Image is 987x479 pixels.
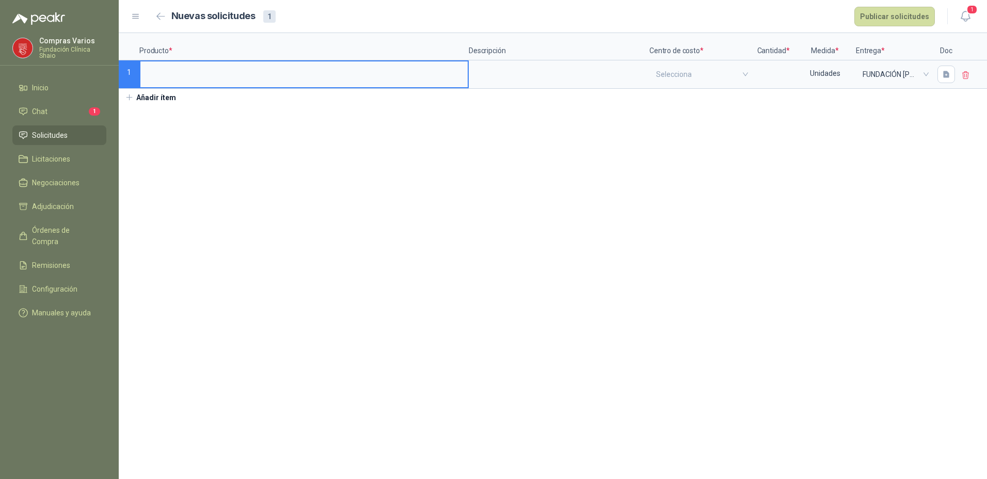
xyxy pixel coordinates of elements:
a: Manuales y ayuda [12,303,106,323]
p: Entrega [856,33,933,60]
div: 1 [263,10,276,23]
p: Descripción [469,33,649,60]
span: Negociaciones [32,177,79,188]
span: Órdenes de Compra [32,225,97,247]
a: Remisiones [12,256,106,275]
span: Remisiones [32,260,70,271]
span: Inicio [32,82,49,93]
p: 1 [119,60,139,89]
img: Company Logo [13,38,33,58]
p: Fundación Clínica Shaio [39,46,106,59]
button: Publicar solicitudes [854,7,935,26]
h2: Nuevas solicitudes [171,9,256,24]
a: Inicio [12,78,106,98]
a: Chat1 [12,102,106,121]
span: Manuales y ayuda [32,307,91,318]
span: Licitaciones [32,153,70,165]
p: Doc [933,33,959,60]
a: Órdenes de Compra [12,220,106,251]
a: Adjudicación [12,197,106,216]
p: Cantidad [753,33,794,60]
a: Solicitudes [12,125,106,145]
img: Logo peakr [12,12,65,25]
p: Centro de costo [649,33,753,60]
p: Compras Varios [39,37,106,44]
button: 1 [956,7,975,26]
a: Licitaciones [12,149,106,169]
p: Medida [794,33,856,60]
span: 1 [966,5,978,14]
button: Añadir ítem [119,89,182,106]
span: Solicitudes [32,130,68,141]
span: 1 [89,107,100,116]
span: FUNDACIÓN ABOOD SHAIO [863,67,927,82]
a: Negociaciones [12,173,106,193]
a: Configuración [12,279,106,299]
span: Chat [32,106,47,117]
p: Producto [139,33,469,60]
span: Configuración [32,283,77,295]
span: Adjudicación [32,201,74,212]
div: Unidades [795,61,855,85]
